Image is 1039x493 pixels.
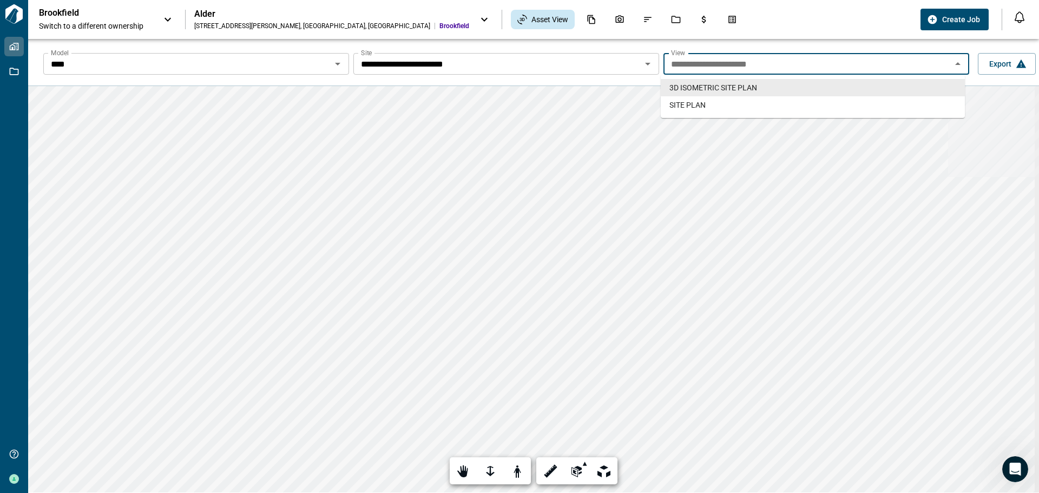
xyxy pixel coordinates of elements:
div: Alder [194,9,469,19]
button: Open notification feed [1011,9,1028,26]
span: SITE PLAN [669,100,706,110]
div: Documents [580,10,603,29]
iframe: Intercom live chat [1002,456,1028,482]
div: Takeoff Center [721,10,744,29]
p: Brookfield [39,8,136,18]
div: Photos [608,10,631,29]
button: Open [640,56,655,71]
button: Open [330,56,345,71]
button: Export [978,53,1036,75]
button: Close [950,56,965,71]
span: Create Job [942,14,980,25]
button: Create Job [920,9,989,30]
div: Budgets [693,10,715,29]
div: Issues & Info [636,10,659,29]
label: Site [361,48,372,57]
label: Model [51,48,69,57]
span: Switch to a different ownership [39,21,153,31]
span: Export [989,58,1011,69]
label: View [671,48,685,57]
span: 3D ISOMETRIC SITE PLAN​ [669,82,757,93]
span: Asset View [531,14,568,25]
span: Brookfield [439,22,469,30]
div: Asset View [511,10,575,29]
div: [STREET_ADDRESS][PERSON_NAME] , [GEOGRAPHIC_DATA] , [GEOGRAPHIC_DATA] [194,22,430,30]
div: Jobs [665,10,687,29]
